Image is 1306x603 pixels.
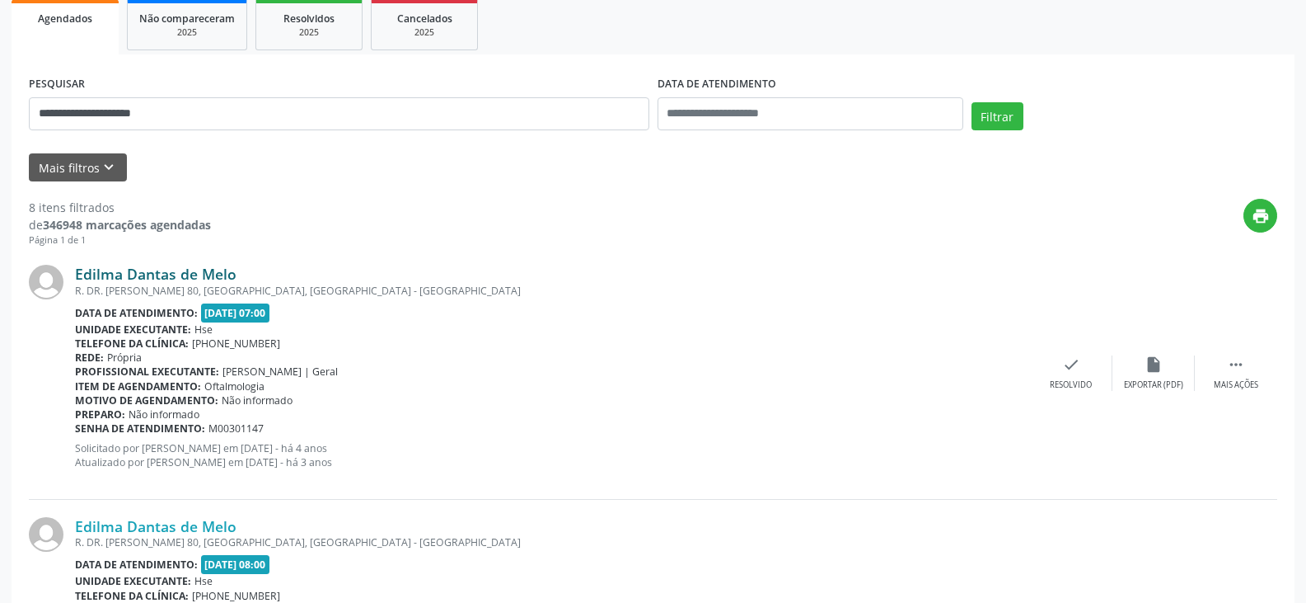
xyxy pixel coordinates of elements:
span: M00301147 [208,422,264,436]
span: Não informado [222,393,293,407]
i: insert_drive_file [1145,356,1163,374]
div: de [29,216,211,233]
div: Exportar (PDF) [1124,379,1183,391]
div: Resolvido [1050,379,1092,391]
b: Profissional executante: [75,365,219,379]
b: Rede: [75,351,104,365]
span: [PERSON_NAME] | Geral [222,365,338,379]
div: Mais ações [1214,379,1258,391]
span: Hse [194,323,213,337]
button: Filtrar [971,102,1023,130]
b: Preparo: [75,407,125,422]
div: 2025 [383,26,466,39]
span: Resolvidos [283,12,335,26]
img: img [29,265,63,299]
b: Data de atendimento: [75,558,198,572]
b: Unidade executante: [75,323,191,337]
a: Edilma Dantas de Melo [75,265,236,283]
span: Não compareceram [139,12,235,26]
div: Página 1 de 1 [29,233,211,247]
button: Mais filtroskeyboard_arrow_down [29,153,127,182]
span: [DATE] 07:00 [201,304,270,323]
button: print [1243,199,1277,233]
span: Hse [194,574,213,588]
b: Telefone da clínica: [75,589,189,603]
i:  [1227,356,1245,374]
span: Agendados [38,12,92,26]
b: Senha de atendimento: [75,422,205,436]
div: 8 itens filtrados [29,199,211,216]
i: print [1252,207,1270,225]
label: DATA DE ATENDIMENTO [658,72,776,97]
span: Não informado [129,407,199,422]
div: 2025 [139,26,235,39]
b: Data de atendimento: [75,306,198,320]
img: img [29,517,63,552]
div: R. DR. [PERSON_NAME] 80, [GEOGRAPHIC_DATA], [GEOGRAPHIC_DATA] - [GEOGRAPHIC_DATA] [75,284,1030,298]
div: R. DR. [PERSON_NAME] 80, [GEOGRAPHIC_DATA], [GEOGRAPHIC_DATA] - [GEOGRAPHIC_DATA] [75,535,1030,549]
span: [DATE] 08:00 [201,555,270,574]
a: Edilma Dantas de Melo [75,517,236,535]
span: Própria [107,351,142,365]
span: [PHONE_NUMBER] [192,337,280,351]
b: Item de agendamento: [75,379,201,393]
label: PESQUISAR [29,72,85,97]
b: Motivo de agendamento: [75,393,218,407]
span: Oftalmologia [204,379,264,393]
span: Cancelados [397,12,452,26]
i: check [1062,356,1080,374]
strong: 346948 marcações agendadas [43,217,211,233]
b: Telefone da clínica: [75,337,189,351]
span: [PHONE_NUMBER] [192,589,280,603]
div: 2025 [268,26,350,39]
b: Unidade executante: [75,574,191,588]
i: keyboard_arrow_down [100,158,118,177]
p: Solicitado por [PERSON_NAME] em [DATE] - há 4 anos Atualizado por [PERSON_NAME] em [DATE] - há 3 ... [75,441,1030,469]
